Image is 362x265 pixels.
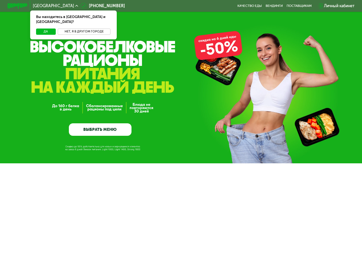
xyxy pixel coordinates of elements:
span: [GEOGRAPHIC_DATA] [33,4,74,8]
div: поставщикам [287,4,312,8]
a: Вендинги [266,4,283,8]
div: Личный кабинет [324,3,354,9]
a: ВЫБРАТЬ МЕНЮ [69,123,131,136]
a: Качество еды [237,4,262,8]
button: Да [36,29,55,35]
div: Вы находитесь в [GEOGRAPHIC_DATA] и [GEOGRAPHIC_DATA]? [30,10,117,29]
button: Нет, я в другом городе [58,29,111,35]
a: [PHONE_NUMBER] [81,3,125,9]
